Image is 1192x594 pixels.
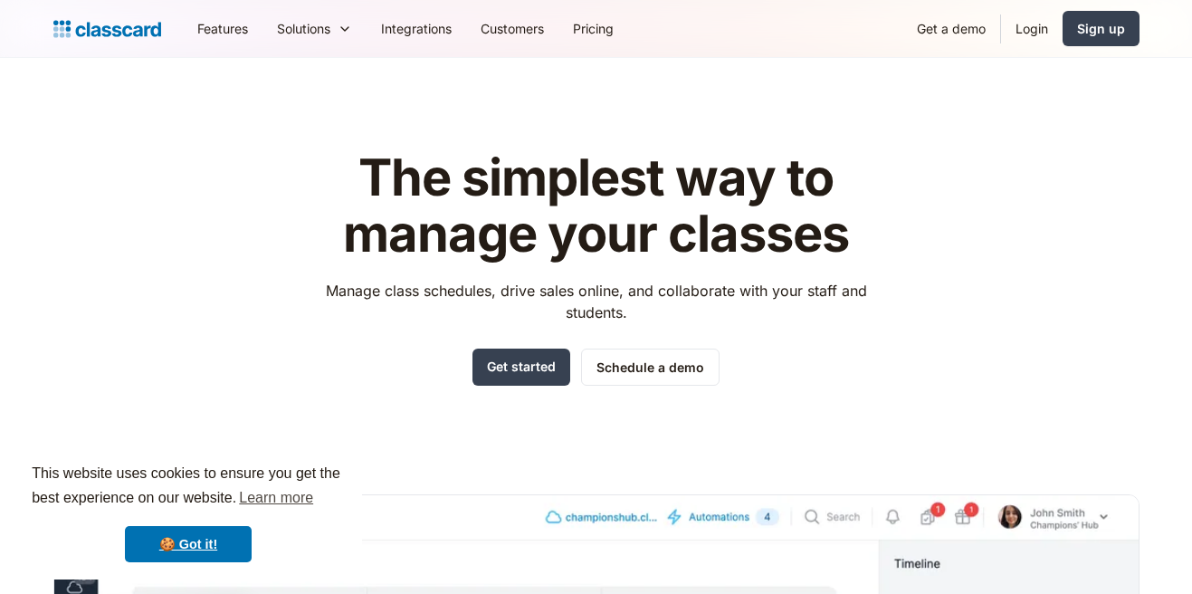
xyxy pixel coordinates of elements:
[14,445,362,580] div: cookieconsent
[183,8,262,49] a: Features
[236,484,316,512] a: learn more about cookies
[902,8,1000,49] a: Get a demo
[581,349,720,386] a: Schedule a demo
[1077,19,1125,38] div: Sign up
[367,8,466,49] a: Integrations
[1001,8,1063,49] a: Login
[1063,11,1140,46] a: Sign up
[125,526,252,562] a: dismiss cookie message
[32,463,345,512] span: This website uses cookies to ensure you get the best experience on our website.
[466,8,558,49] a: Customers
[309,150,883,262] h1: The simplest way to manage your classes
[262,8,367,49] div: Solutions
[53,16,161,42] a: Logo
[558,8,628,49] a: Pricing
[309,280,883,323] p: Manage class schedules, drive sales online, and collaborate with your staff and students.
[277,19,330,38] div: Solutions
[472,349,570,386] a: Get started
